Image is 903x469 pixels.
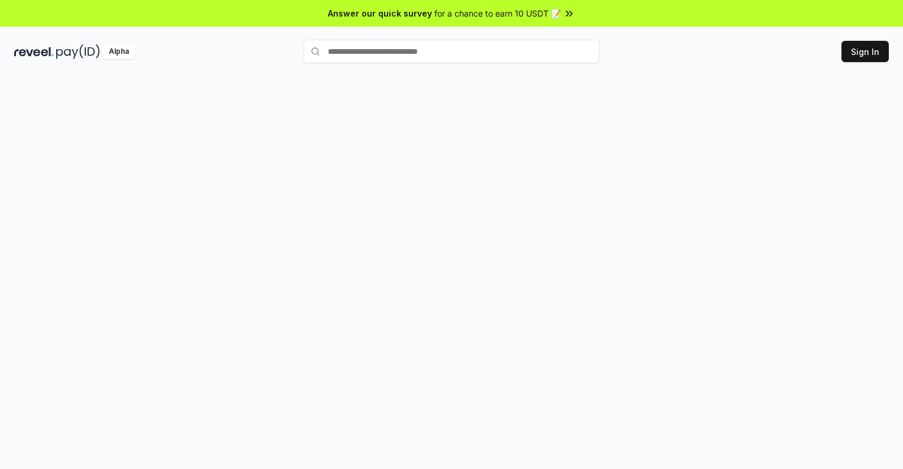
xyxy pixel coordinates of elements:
[56,44,100,59] img: pay_id
[14,44,54,59] img: reveel_dark
[102,44,136,59] div: Alpha
[434,7,561,20] span: for a chance to earn 10 USDT 📝
[841,41,889,62] button: Sign In
[328,7,432,20] span: Answer our quick survey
